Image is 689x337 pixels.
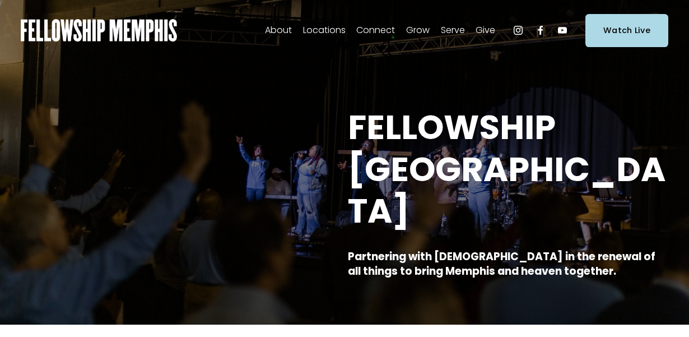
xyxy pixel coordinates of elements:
[476,21,495,39] a: folder dropdown
[406,21,430,39] a: folder dropdown
[535,25,546,36] a: Facebook
[406,22,430,39] span: Grow
[348,249,658,279] strong: Partnering with [DEMOGRAPHIC_DATA] in the renewal of all things to bring Memphis and heaven toget...
[356,21,395,39] a: folder dropdown
[476,22,495,39] span: Give
[356,22,395,39] span: Connect
[513,25,524,36] a: Instagram
[585,14,668,47] a: Watch Live
[441,21,465,39] a: folder dropdown
[265,22,292,39] span: About
[265,21,292,39] a: folder dropdown
[303,22,346,39] span: Locations
[303,21,346,39] a: folder dropdown
[557,25,568,36] a: YouTube
[441,22,465,39] span: Serve
[348,104,665,234] strong: FELLOWSHIP [GEOGRAPHIC_DATA]
[21,19,177,41] img: Fellowship Memphis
